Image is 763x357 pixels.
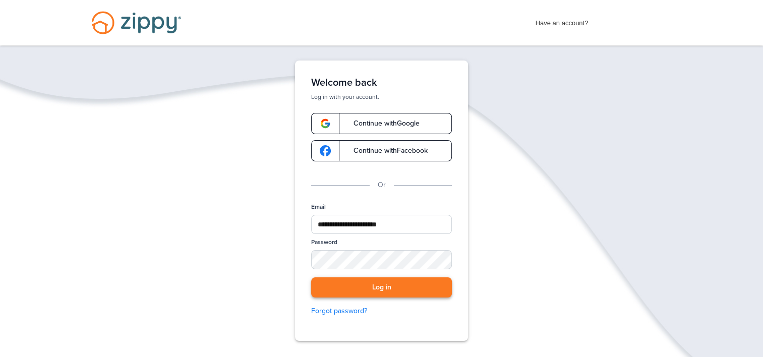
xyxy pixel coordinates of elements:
[311,250,452,269] input: Password
[311,113,452,134] a: google-logoContinue withGoogle
[343,147,428,154] span: Continue with Facebook
[311,215,452,234] input: Email
[311,238,337,247] label: Password
[343,120,420,127] span: Continue with Google
[536,13,589,29] span: Have an account?
[311,203,326,211] label: Email
[311,140,452,161] a: google-logoContinue withFacebook
[311,306,452,317] a: Forgot password?
[320,118,331,129] img: google-logo
[311,77,452,89] h1: Welcome back
[378,180,386,191] p: Or
[320,145,331,156] img: google-logo
[311,93,452,101] p: Log in with your account.
[311,277,452,298] button: Log in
